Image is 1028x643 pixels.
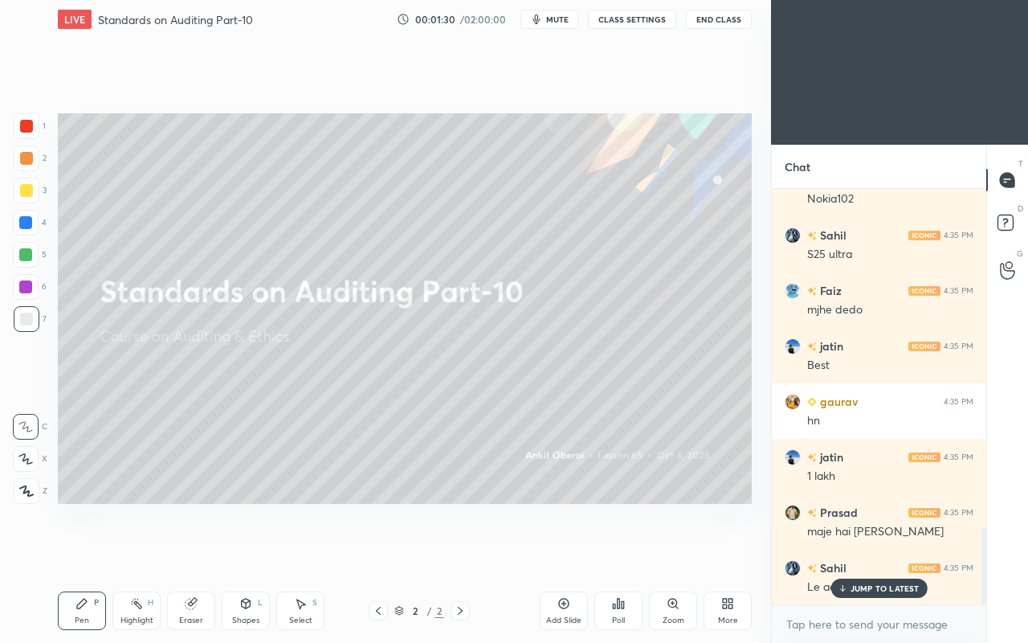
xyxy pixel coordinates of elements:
[588,10,676,29] button: CLASS SETTINGS
[289,616,312,625] div: Select
[13,446,47,472] div: X
[663,616,684,625] div: Zoom
[807,191,973,207] div: Nokia102
[785,227,801,244] img: 614ba35ab8e04416865eec39fb9d50ea.jpg
[772,145,823,188] p: Chat
[807,580,973,596] div: Le aao
[785,449,801,465] img: 484a4038a7ba428dad51a85f2878fb39.jpg
[807,247,973,263] div: S25 ultra
[807,397,817,407] img: Learner_Badge_beginner_1_8b307cf2a0.svg
[179,616,203,625] div: Eraser
[407,606,423,616] div: 2
[817,448,843,465] h6: jatin
[520,10,578,29] button: mute
[807,287,817,296] img: no-rating-badge.077c3623.svg
[312,599,317,607] div: S
[807,231,817,240] img: no-rating-badge.077c3623.svg
[908,508,940,518] img: iconic-light.a09c19a4.png
[944,508,973,518] div: 4:35 PM
[434,604,444,618] div: 2
[718,616,738,625] div: More
[817,393,858,410] h6: gaurav
[13,414,47,440] div: C
[908,286,940,296] img: iconic-light.a09c19a4.png
[944,397,973,407] div: 4:35 PM
[75,616,89,625] div: Pen
[807,524,973,540] div: maje hai [PERSON_NAME]
[908,231,940,240] img: iconic-light.a09c19a4.png
[944,453,973,462] div: 4:35 PM
[807,509,817,518] img: no-rating-badge.077c3623.svg
[13,274,47,300] div: 6
[94,599,99,607] div: P
[807,342,817,351] img: no-rating-badge.077c3623.svg
[14,178,47,203] div: 3
[612,616,625,625] div: Poll
[944,563,973,573] div: 4:35 PM
[851,584,920,593] p: JUMP TO LATEST
[1017,248,1023,260] p: G
[785,283,801,299] img: 55217f3dff024453aea763d2342d394f.png
[14,113,46,139] div: 1
[785,394,801,410] img: 13f8aa0f035747459a5393b001ebb08d.jpg
[120,616,153,625] div: Highlight
[944,231,973,240] div: 4:35 PM
[817,227,846,244] h6: Sahil
[807,302,973,318] div: mjhe dedo
[1018,203,1023,215] p: D
[232,616,259,625] div: Shapes
[807,564,817,573] img: no-rating-badge.077c3623.svg
[13,210,47,235] div: 4
[785,338,801,354] img: 484a4038a7ba428dad51a85f2878fb39.jpg
[148,599,153,607] div: H
[944,342,973,351] div: 4:35 PM
[1018,158,1023,170] p: T
[817,504,858,521] h6: Prasad
[807,358,973,374] div: Best
[807,469,973,485] div: 1 lakh
[13,242,47,268] div: 5
[14,478,47,504] div: Z
[772,189,986,604] div: grid
[908,453,940,462] img: iconic-light.a09c19a4.png
[98,12,253,27] h4: Standards on Auditing Part-10
[58,10,92,29] div: LIVE
[944,286,973,296] div: 4:35 PM
[686,10,752,29] button: End Class
[14,306,47,332] div: 7
[807,413,973,429] div: hn
[426,606,431,616] div: /
[258,599,263,607] div: L
[817,338,843,354] h6: jatin
[817,559,846,576] h6: Sahil
[785,560,801,576] img: 614ba35ab8e04416865eec39fb9d50ea.jpg
[908,342,940,351] img: iconic-light.a09c19a4.png
[785,505,801,521] img: 057d39644fc24ec5a0e7dadb9b8cee73.None
[546,616,581,625] div: Add Slide
[807,453,817,462] img: no-rating-badge.077c3623.svg
[14,145,47,171] div: 2
[546,14,569,25] span: mute
[817,282,842,299] h6: Faiz
[908,563,940,573] img: iconic-light.a09c19a4.png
